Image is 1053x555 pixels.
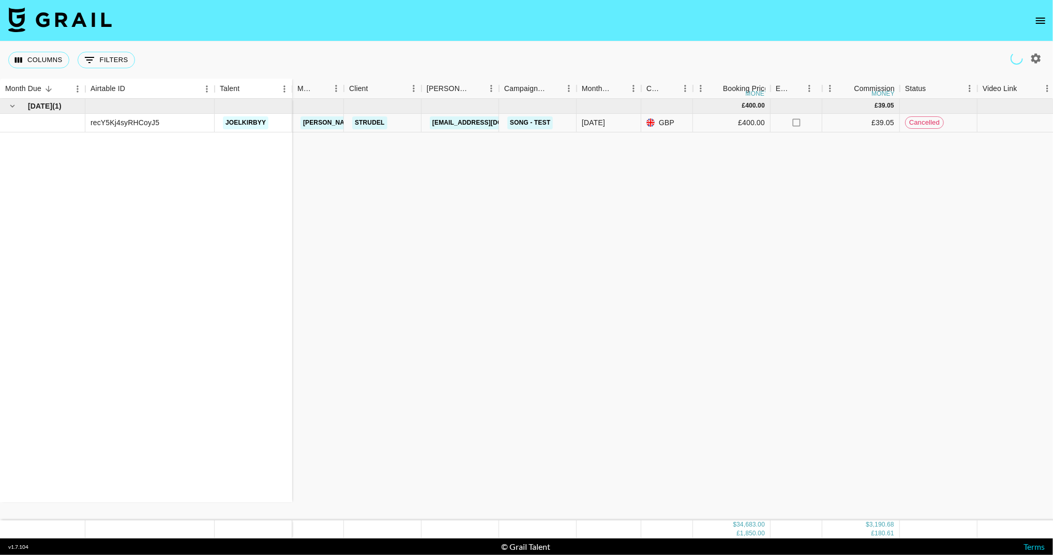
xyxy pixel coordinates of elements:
div: Status [905,79,926,99]
div: Manager [292,79,344,99]
button: Menu [484,81,499,96]
div: 34,683.00 [736,520,765,529]
div: Talent [215,79,292,99]
button: Sort [663,81,678,96]
button: Menu [962,81,977,96]
button: Sort [790,81,805,96]
div: $ [866,520,869,529]
button: Sort [1017,81,1032,96]
div: 1,850.00 [740,529,765,538]
div: Airtable ID [91,79,125,99]
button: Menu [199,81,215,97]
div: Expenses: Remove Commission? [771,79,822,99]
div: £ [742,101,746,110]
button: Sort [926,81,941,96]
a: [PERSON_NAME][EMAIL_ADDRESS][DOMAIN_NAME] [300,116,469,129]
div: Month Due [577,79,641,99]
button: Menu [802,81,817,96]
a: [EMAIL_ADDRESS][DOMAIN_NAME] [430,116,546,129]
a: Song - Test [507,116,553,129]
button: Sort [839,81,854,96]
button: Menu [277,81,292,97]
div: Oct '25 [582,117,605,128]
div: Currency [646,79,663,99]
button: Select columns [8,52,69,68]
div: GBP [641,114,693,132]
button: Sort [547,81,561,96]
div: Status [900,79,977,99]
div: Client [344,79,422,99]
div: v 1.7.104 [8,544,28,550]
button: Sort [709,81,723,96]
button: Sort [469,81,484,96]
div: £39.05 [822,114,900,132]
img: Grail Talent [8,7,112,32]
div: [PERSON_NAME] [427,79,469,99]
div: money [871,91,895,97]
div: Client [349,79,368,99]
div: money [746,91,769,97]
span: Refreshing managers, users, talent, clients, campaigns... [1011,52,1023,65]
div: 3,190.68 [869,520,894,529]
div: £ [875,101,878,110]
div: Month Due [5,79,41,99]
div: Manager [297,79,314,99]
div: © Grail Talent [502,542,551,552]
button: hide children [5,99,20,113]
div: Video Link [983,79,1017,99]
button: Sort [368,81,383,96]
div: Commission [854,79,895,99]
div: Campaign (Type) [499,79,577,99]
button: open drawer [1030,10,1051,31]
button: Menu [693,81,709,96]
div: Booking Price [723,79,769,99]
button: Sort [239,82,254,96]
div: Campaign (Type) [504,79,547,99]
div: 400.00 [745,101,765,110]
button: Menu [406,81,422,96]
button: Menu [70,81,85,97]
div: Expenses: Remove Commission? [776,79,790,99]
a: Strudel [352,116,387,129]
div: Airtable ID [85,79,215,99]
div: Booker [422,79,499,99]
button: Menu [328,81,344,96]
div: 180.61 [875,529,894,538]
div: Talent [220,79,239,99]
div: Month Due [582,79,611,99]
a: joelkirbyy [223,116,268,129]
span: [DATE] [28,101,52,111]
button: Menu [822,81,838,96]
button: Sort [611,81,626,96]
a: Terms [1024,542,1045,551]
button: Menu [561,81,577,96]
div: 39.05 [878,101,894,110]
button: Menu [626,81,641,96]
div: recY5Kj4syRHCoyJ5 [91,117,159,128]
button: Show filters [78,52,135,68]
span: cancelled [906,118,943,128]
div: £400.00 [693,114,771,132]
div: £ [736,529,740,538]
div: Currency [641,79,693,99]
span: ( 1 ) [52,101,62,111]
button: Sort [41,82,56,96]
div: £ [871,529,875,538]
div: $ [733,520,736,529]
button: Sort [125,82,140,96]
button: Sort [314,81,328,96]
button: Menu [678,81,693,96]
